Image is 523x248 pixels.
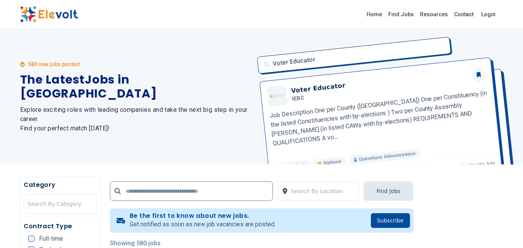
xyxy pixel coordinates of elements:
[364,181,413,201] button: Find Jobs
[130,212,276,220] h4: Be the first to know about new jobs.
[39,236,63,242] span: Full-time
[417,8,451,21] a: Resources
[385,8,417,21] a: Find Jobs
[20,73,252,101] h1: The Latest Jobs in [GEOGRAPHIC_DATA]
[24,180,97,190] h5: Category
[364,8,385,21] a: Home
[130,220,276,229] p: Get notified as soon as new job vacancies are posted.
[110,239,413,248] p: Showing 580 jobs
[20,105,252,133] h2: Explore exciting roles with leading companies and take the next big step in your career. Find you...
[477,7,500,22] a: Login
[371,213,410,228] button: Subscribe
[28,236,34,242] input: Full-time
[451,8,477,21] a: Contact
[24,222,97,231] h5: Contract Type
[20,6,78,22] img: Elevolt
[28,60,80,68] p: 580 new jobs posted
